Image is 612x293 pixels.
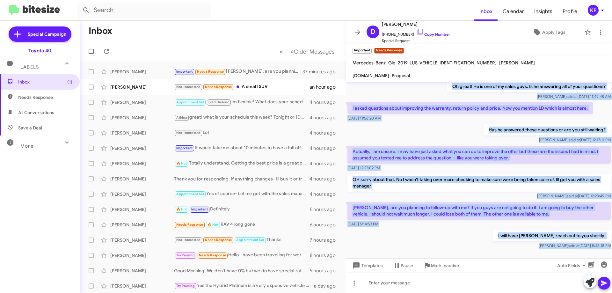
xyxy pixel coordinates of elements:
[174,68,302,75] div: [PERSON_NAME], are you planning to follow-up with me? If you guys are not going to do it, I am go...
[516,26,581,38] button: Apply Tags
[280,48,283,55] span: «
[557,2,582,21] a: Profile
[205,238,232,242] span: Needs Response
[353,73,389,78] span: [DOMAIN_NAME]
[287,45,338,58] button: Next
[314,283,341,289] div: a day ago
[499,60,535,66] span: [PERSON_NAME]
[174,176,310,182] div: Thank you for responding. If anything changes- Ill buy it or trade you into a new one!
[382,20,450,28] span: [PERSON_NAME]
[566,94,578,99] span: said at
[347,222,378,226] span: [DATE] 5:14:53 PM
[110,191,174,197] div: [PERSON_NAME]
[537,194,611,198] span: [PERSON_NAME] [DATE] 12:28:49 PM
[310,99,341,106] div: 4 hours ago
[398,60,408,66] span: 2019
[176,192,204,196] span: Appointment Set
[176,223,203,227] span: Needs Response
[20,143,33,149] span: More
[310,84,341,90] div: an hour ago
[174,221,310,228] div: RAV 4 long gone
[174,99,310,106] div: Im flexible! What does your schedule look like this week?
[110,160,174,167] div: [PERSON_NAME]
[542,26,565,38] span: Apply Tags
[176,70,193,74] span: Important
[110,114,174,121] div: [PERSON_NAME]
[110,237,174,243] div: [PERSON_NAME]
[18,79,72,85] span: Inbox
[310,130,341,136] div: 4 hours ago
[18,94,72,100] span: Needs Response
[208,100,229,104] span: Sold Historic
[276,45,338,58] nav: Page navigation example
[568,243,579,248] span: said at
[484,124,611,136] p: Has he answered these questions or are you still waiting?
[290,48,294,55] span: »
[474,2,498,21] a: Inbox
[392,73,410,78] span: Proposal
[382,38,450,44] span: Special Request
[382,28,450,38] span: [PHONE_NUMBER]
[208,223,218,227] span: 🔥 Hot
[498,2,529,21] a: Calendar
[176,146,193,150] span: Important
[18,109,54,116] span: All Conversations
[77,3,211,18] input: Search
[310,191,341,197] div: 4 hours ago
[417,32,450,37] a: Copy Number
[371,27,375,37] span: D
[310,160,341,167] div: 4 hours ago
[582,5,605,16] button: KP
[176,238,201,242] span: Not-Interested
[18,125,42,131] span: Save a Deal
[310,114,341,121] div: 4 hours ago
[205,85,232,89] span: Needs Response
[529,2,557,21] a: Insights
[28,31,66,37] span: Special Campaign
[418,260,464,271] button: Mark Inactive
[569,137,580,142] span: said at
[110,130,174,136] div: [PERSON_NAME]
[176,85,201,89] span: Not-Interested
[199,253,226,257] span: Needs Response
[110,267,174,274] div: [PERSON_NAME]
[89,26,112,36] h1: Inbox
[176,284,195,288] span: Try Pausing
[401,260,413,271] span: Pause
[174,160,310,167] div: Totally understand. Getting the best price is a great plan. Let me know if I can help at all
[347,102,593,114] p: I asked questions about improving the warranty, return policy and price. Now you mention LD which...
[110,222,174,228] div: [PERSON_NAME]
[110,84,174,90] div: [PERSON_NAME]
[374,48,404,54] small: Needs Response
[110,283,174,289] div: [PERSON_NAME]
[388,60,395,66] span: Gle
[110,69,174,75] div: [PERSON_NAME]
[9,26,71,42] a: Special Campaign
[174,252,310,259] div: Hello - have been traveling for work and now on holiday for the week. I'll catch up with you guys...
[346,260,388,271] button: Templates
[174,114,310,121] div: great! what is your schedule this week? Tonight or [DATE]?
[310,206,341,213] div: 5 hours ago
[20,64,39,70] span: Labels
[176,115,187,120] span: Athina
[539,243,611,248] span: [PERSON_NAME] [DATE] 5:46:18 PM
[176,253,195,257] span: Try Pausing
[174,282,314,289] div: Yes the Hybrid Platinum is a very expensive vehicle with under 21k miles on it. That trade value ...
[539,137,611,142] span: [PERSON_NAME] [DATE] 12:17:11 PM
[191,207,208,211] span: Important
[176,161,187,165] span: 🔥 Hot
[310,222,341,228] div: 6 hours ago
[388,260,418,271] button: Pause
[294,48,334,55] span: Older Messages
[174,129,310,136] div: Lol
[176,100,204,104] span: Appointment Set
[174,144,310,152] div: It would take me about 10 minutes to have a full offer to you
[110,176,174,182] div: [PERSON_NAME]
[236,238,264,242] span: Appointment Set
[347,146,611,164] p: Actually, I am unsure. I may have just asked what you can do to improve the offer but these are t...
[447,81,611,92] p: Oh great! He is one of my sales guys. Is he answering all of your questions?
[353,60,386,66] span: Mercedes-Benz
